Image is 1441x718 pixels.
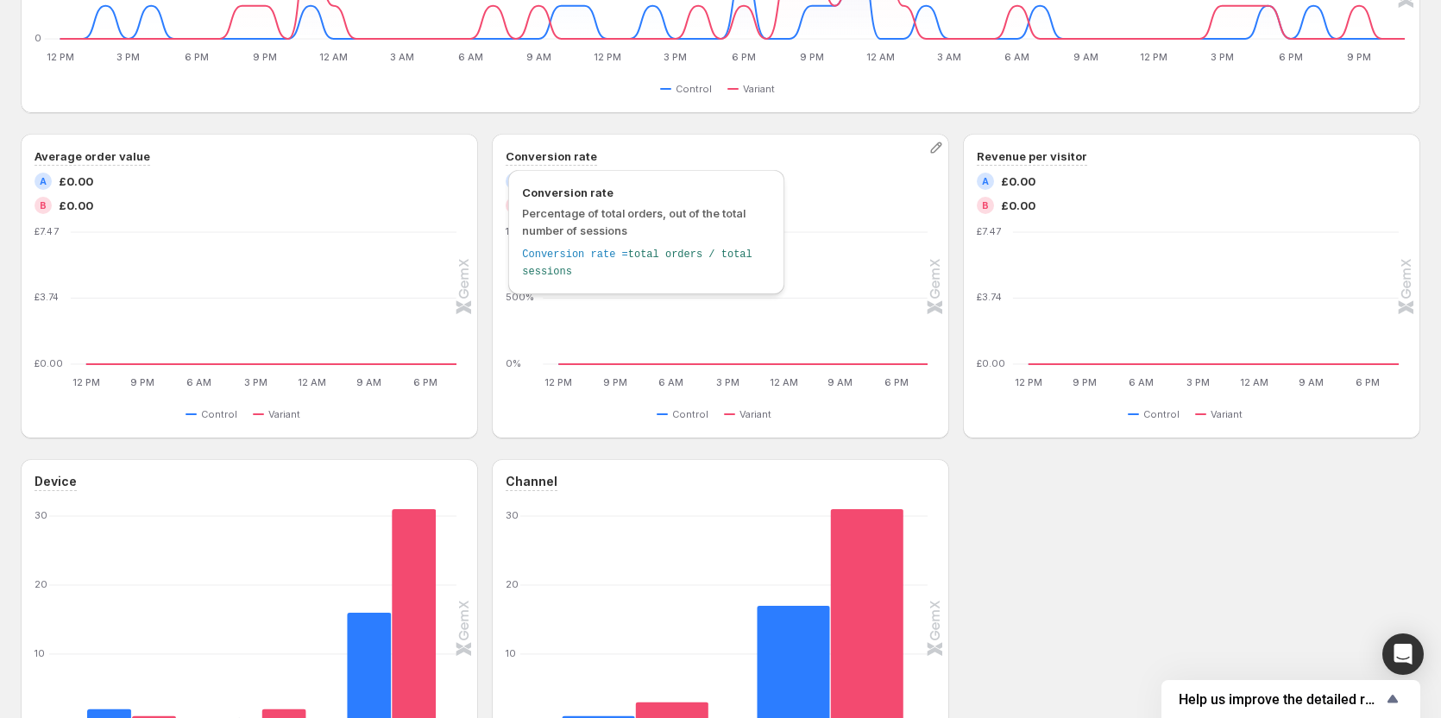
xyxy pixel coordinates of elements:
text: 9 PM [130,376,154,388]
text: 3 AM [937,51,961,63]
h2: B [982,200,989,211]
button: Variant [253,404,307,425]
span: Variant [268,407,300,421]
text: 6 PM [185,51,209,63]
text: 3 PM [716,376,739,388]
text: 6 PM [1356,376,1380,388]
span: Control [672,407,708,421]
h2: A [40,176,47,186]
text: 9 AM [1299,376,1324,388]
text: 12 AM [319,51,348,63]
text: 6 AM [658,376,683,388]
button: Control [660,79,719,99]
text: 12 PM [1015,376,1042,388]
text: 3 AM [390,51,414,63]
text: 6 PM [884,376,909,388]
text: 10 [35,647,45,659]
text: 0% [506,357,521,369]
text: 12 AM [298,376,326,388]
text: 12 AM [866,51,895,63]
text: 30 [35,509,47,521]
text: 9 AM [526,51,551,63]
text: 3 PM [664,51,687,63]
button: Show survey - Help us improve the detailed report for A/B campaigns [1179,689,1403,709]
span: Variant [1211,407,1243,421]
text: 6 PM [1279,51,1303,63]
button: Variant [727,79,782,99]
text: 6 AM [186,376,211,388]
text: 9 PM [1073,376,1097,388]
span: £0.00 [1001,197,1035,214]
text: £3.74 [35,292,60,304]
button: Variant [1195,404,1249,425]
text: 9 AM [1073,51,1098,63]
span: Control [1143,407,1180,421]
text: 6 PM [413,376,437,388]
text: 12 PM [47,51,74,63]
text: £7.47 [977,225,1001,237]
h2: A [982,176,989,186]
text: 9 PM [800,51,824,63]
text: 30 [506,509,519,521]
h3: Device [35,473,77,490]
text: 9 PM [603,376,627,388]
text: 6 PM [732,51,756,63]
text: 12 PM [594,51,621,63]
text: 6 AM [1004,51,1029,63]
text: 6 AM [1129,376,1154,388]
span: Control [676,82,712,96]
text: 10 [506,647,516,659]
button: Variant [724,404,778,425]
div: Open Intercom Messenger [1382,633,1424,675]
span: £0.00 [59,197,93,214]
text: 3 PM [1211,51,1234,63]
h3: Conversion rate [506,148,597,165]
text: 9 AM [827,376,853,388]
span: £0.00 [1001,173,1035,190]
text: 3 PM [1186,376,1210,388]
text: 20 [35,578,47,590]
text: 12 AM [1240,376,1268,388]
text: 12 PM [544,376,572,388]
span: Help us improve the detailed report for A/B campaigns [1179,691,1382,708]
text: 12 PM [72,376,100,388]
text: £0.00 [977,357,1005,369]
span: Variant [739,407,771,421]
h3: Revenue per visitor [977,148,1087,165]
span: £0.00 [59,173,93,190]
text: £3.74 [977,292,1002,304]
button: Control [186,404,244,425]
text: 3 PM [116,51,140,63]
text: 3 PM [244,376,267,388]
button: Control [1128,404,1186,425]
span: Conversion rate = [522,249,627,261]
text: 12 PM [1140,51,1167,63]
text: 20 [506,578,519,590]
span: Variant [743,82,775,96]
span: total orders / total sessions [522,249,752,278]
text: 12 AM [770,376,798,388]
h3: Channel [506,473,557,490]
text: 9 PM [253,51,277,63]
text: 0 [35,32,41,44]
text: £0.00 [35,357,63,369]
text: 6 AM [458,51,483,63]
h3: Average order value [35,148,150,165]
text: £7.47 [35,225,59,237]
text: 9 AM [356,376,381,388]
h2: B [40,200,47,211]
span: Percentage of total orders, out of the total number of sessions [522,206,746,237]
text: 9 PM [1347,51,1371,63]
span: Conversion rate [522,184,771,201]
span: Control [201,407,237,421]
button: Control [657,404,715,425]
